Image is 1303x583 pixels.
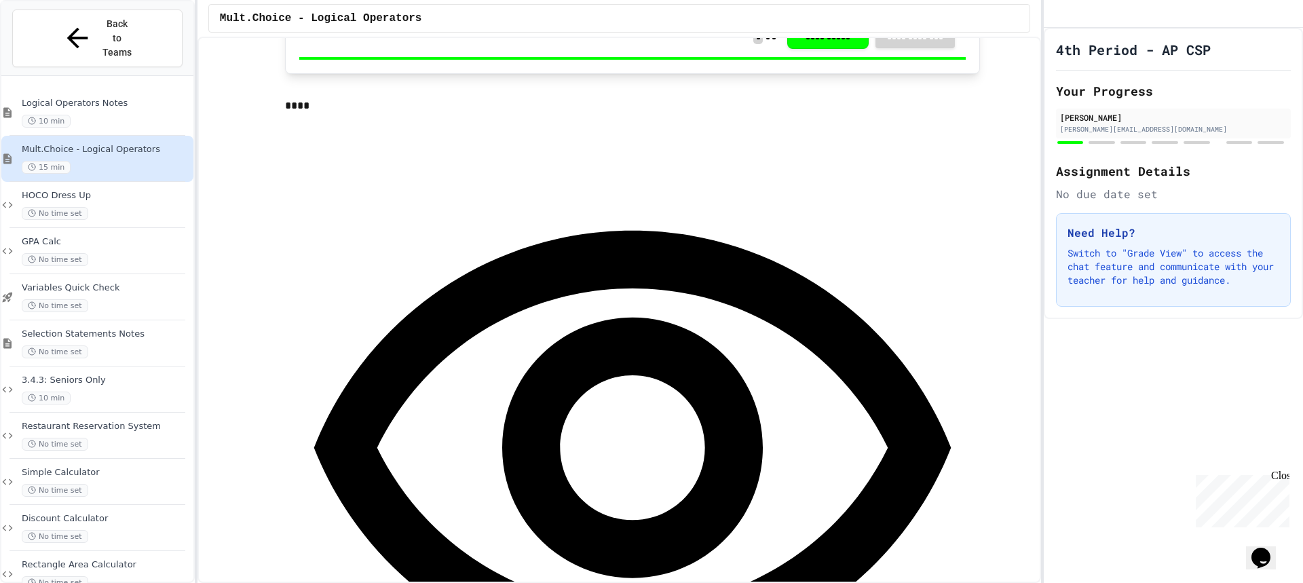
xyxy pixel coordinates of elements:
[22,144,191,155] span: Mult.Choice - Logical Operators
[220,10,422,26] span: Mult.Choice - Logical Operators
[1056,186,1291,202] div: No due date set
[22,115,71,128] span: 10 min
[22,467,191,478] span: Simple Calculator
[22,375,191,386] span: 3.4.3: Seniors Only
[22,236,191,248] span: GPA Calc
[1060,124,1287,134] div: [PERSON_NAME][EMAIL_ADDRESS][DOMAIN_NAME]
[1056,40,1211,59] h1: 4th Period - AP CSP
[1056,81,1291,100] h2: Your Progress
[22,559,191,571] span: Rectangle Area Calculator
[22,299,88,312] span: No time set
[101,17,133,60] span: Back to Teams
[22,282,191,294] span: Variables Quick Check
[1060,111,1287,124] div: [PERSON_NAME]
[22,421,191,432] span: Restaurant Reservation System
[22,328,191,340] span: Selection Statements Notes
[1068,225,1279,241] h3: Need Help?
[22,392,71,405] span: 10 min
[1190,470,1289,527] iframe: chat widget
[12,10,183,67] button: Back to Teams
[1246,529,1289,569] iframe: chat widget
[22,161,71,174] span: 15 min
[22,438,88,451] span: No time set
[22,207,88,220] span: No time set
[22,98,191,109] span: Logical Operators Notes
[22,484,88,497] span: No time set
[5,5,94,86] div: Chat with us now!Close
[1056,162,1291,181] h2: Assignment Details
[22,513,191,525] span: Discount Calculator
[1068,246,1279,287] p: Switch to "Grade View" to access the chat feature and communicate with your teacher for help and ...
[22,190,191,202] span: HOCO Dress Up
[22,253,88,266] span: No time set
[22,345,88,358] span: No time set
[22,530,88,543] span: No time set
